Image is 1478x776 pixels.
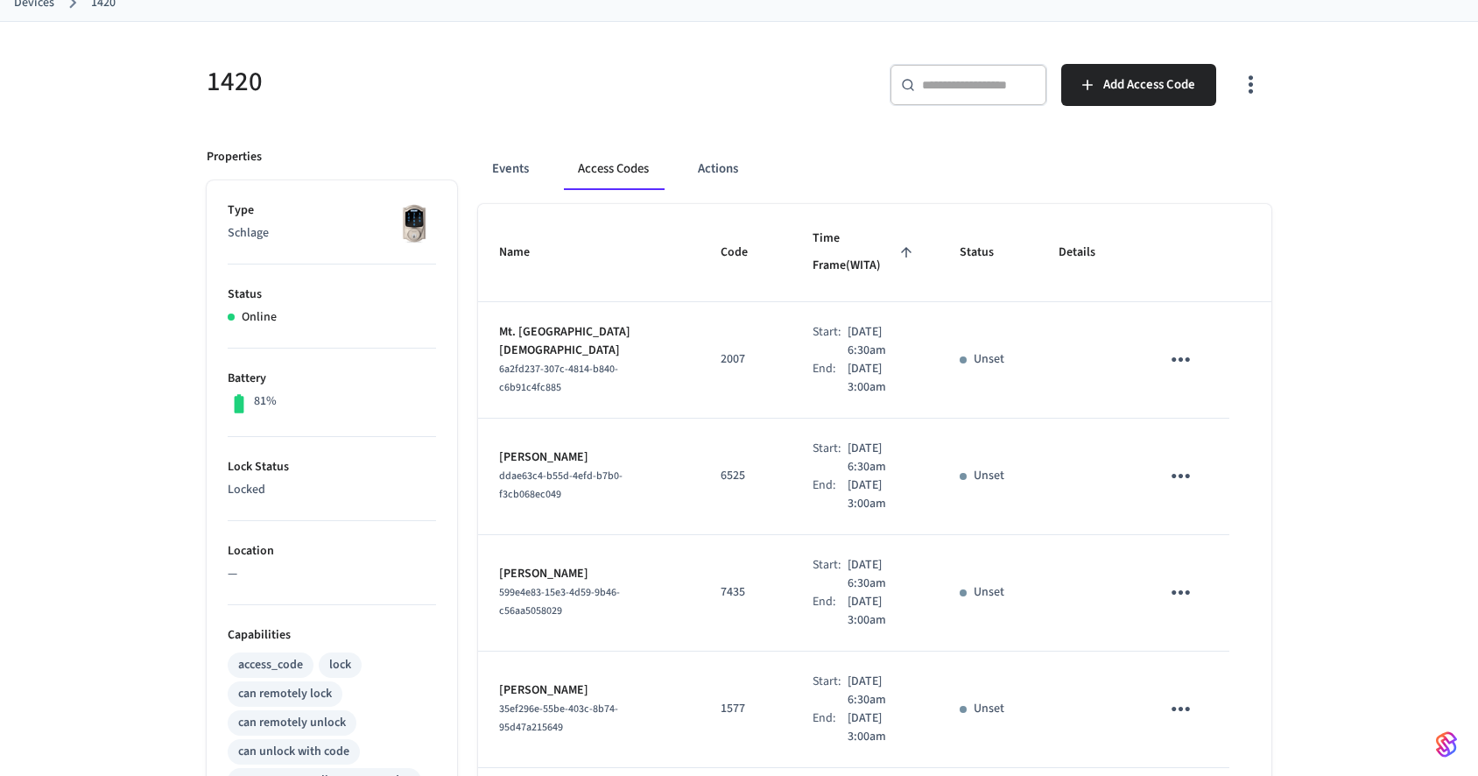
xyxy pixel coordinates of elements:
span: 599e4e83-15e3-4d59-9b46-c56aa5058029 [499,585,620,618]
p: Unset [974,700,1004,718]
button: Events [478,148,543,190]
div: Start: [813,556,847,593]
p: Schlage [228,224,436,243]
span: Details [1059,239,1118,266]
p: Mt. [GEOGRAPHIC_DATA][DEMOGRAPHIC_DATA] [499,323,679,360]
img: Schlage Sense Smart Deadbolt with Camelot Trim, Front [392,201,436,245]
p: 2007 [721,350,771,369]
p: Status [228,286,436,304]
p: 7435 [721,583,771,602]
p: Type [228,201,436,220]
span: 35ef296e-55be-403c-8b74-95d47a215649 [499,702,618,735]
span: ddae63c4-b55d-4efd-b7b0-f3cb068ec049 [499,469,623,502]
div: Start: [813,323,847,360]
p: [DATE] 3:00am [848,360,918,397]
p: [DATE] 6:30am [848,556,918,593]
p: 1577 [721,700,771,718]
p: [PERSON_NAME] [499,565,679,583]
p: [DATE] 3:00am [848,593,918,630]
p: [DATE] 3:00am [848,476,918,513]
p: Properties [207,148,262,166]
p: [DATE] 6:30am [848,673,918,709]
span: 6a2fd237-307c-4814-b840-c6b91c4fc885 [499,362,618,395]
div: access_code [238,656,303,674]
div: lock [329,656,351,674]
div: can remotely unlock [238,714,346,732]
p: [DATE] 6:30am [848,440,918,476]
div: End: [813,476,847,513]
div: End: [813,709,847,746]
p: 6525 [721,467,771,485]
p: Online [242,308,277,327]
div: can remotely lock [238,685,332,703]
span: Status [960,239,1017,266]
p: Capabilities [228,626,436,645]
span: Code [721,239,771,266]
p: [DATE] 6:30am [848,323,918,360]
p: Location [228,542,436,561]
p: Lock Status [228,458,436,476]
p: Unset [974,583,1004,602]
p: Locked [228,481,436,499]
button: Access Codes [564,148,663,190]
button: Actions [684,148,752,190]
p: [PERSON_NAME] [499,681,679,700]
p: 81% [254,392,277,411]
span: Name [499,239,552,266]
div: Start: [813,673,847,709]
div: can unlock with code [238,743,349,761]
img: SeamLogoGradient.69752ec5.svg [1436,730,1457,758]
p: [PERSON_NAME] [499,448,679,467]
span: Add Access Code [1103,74,1195,96]
button: Add Access Code [1061,64,1216,106]
p: Unset [974,350,1004,369]
p: [DATE] 3:00am [848,709,918,746]
p: Unset [974,467,1004,485]
div: End: [813,593,847,630]
h5: 1420 [207,64,728,100]
span: Time Frame(WITA) [813,225,917,280]
p: Battery [228,370,436,388]
p: — [228,565,436,583]
div: Start: [813,440,847,476]
div: End: [813,360,847,397]
div: ant example [478,148,1271,190]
